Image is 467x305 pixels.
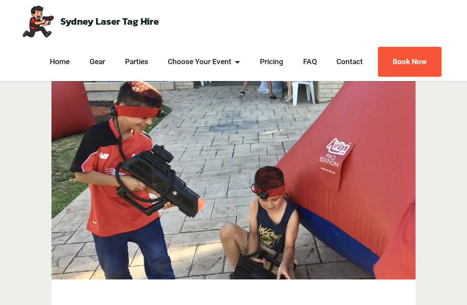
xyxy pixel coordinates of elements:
[21,4,55,38] img: Mobile Laser Tag Parties Sydney
[378,47,441,77] a: Book Now
[258,56,286,67] a: Pricing
[122,56,150,67] a: Parties
[61,16,159,26] a: Sydney Laser Tag Hire
[48,56,72,67] a: Home
[51,75,415,279] img: Sydney Laser Tag Hire Story
[301,56,319,67] a: FAQ
[166,56,243,67] a: Choose Your Event
[87,56,108,67] a: Gear
[334,56,365,67] a: Contact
